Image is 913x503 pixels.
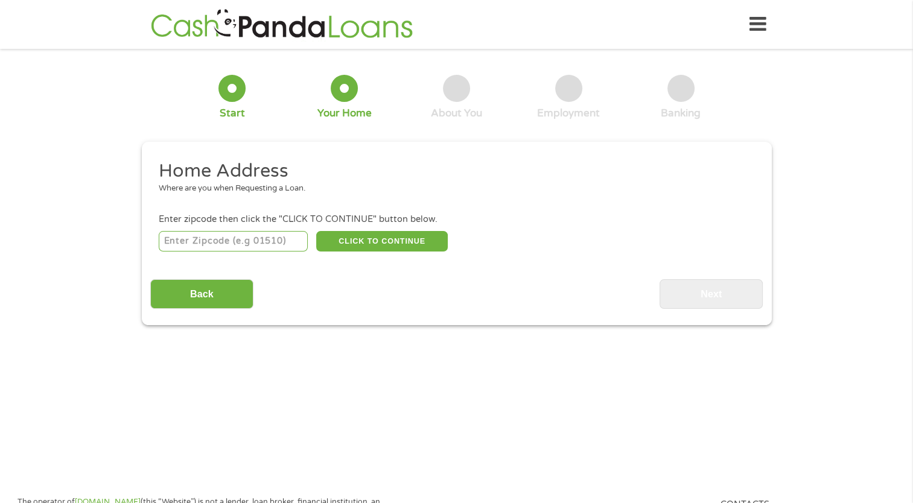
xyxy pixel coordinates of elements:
div: Enter zipcode then click the "CLICK TO CONTINUE" button below. [159,213,754,226]
button: CLICK TO CONTINUE [316,231,448,251]
div: Employment [537,107,600,120]
img: GetLoanNow Logo [147,7,416,42]
input: Back [150,279,253,309]
input: Next [660,279,763,309]
div: Start [220,107,245,120]
div: Banking [661,107,701,120]
input: Enter Zipcode (e.g 01510) [159,231,308,251]
div: About You [431,107,482,120]
div: Where are you when Requesting a Loan. [159,183,745,195]
div: Your Home [317,107,372,120]
h2: Home Address [159,159,745,183]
